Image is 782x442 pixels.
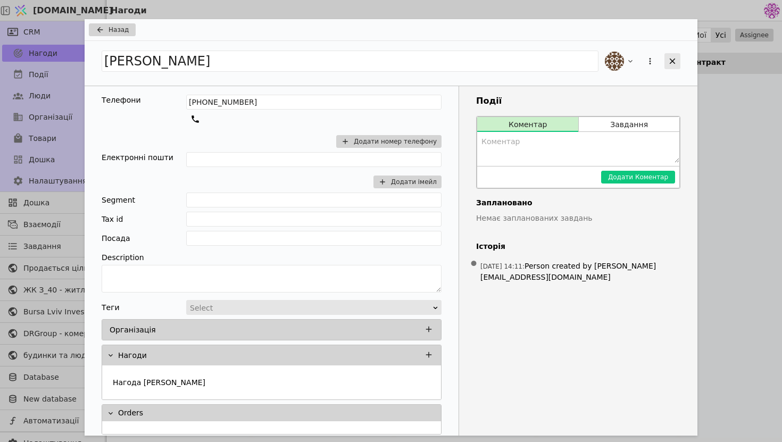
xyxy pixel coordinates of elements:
[110,324,156,336] p: Організація
[102,193,135,207] div: Segment
[102,95,141,106] div: Телефони
[102,300,120,315] div: Теги
[476,197,680,209] h4: Заплановано
[476,95,680,107] h3: Події
[373,176,442,188] button: Додати імейл
[477,117,578,132] button: Коментар
[476,213,680,224] p: Немає запланованих завдань
[480,263,525,270] span: [DATE] 14:11 :
[476,241,680,252] h4: Історія
[605,52,624,71] img: an
[113,377,205,388] p: Нагода [PERSON_NAME]
[118,350,147,361] p: Нагоди
[601,171,675,184] button: Додати Коментар
[109,25,129,35] span: Назад
[102,231,130,246] div: Посада
[102,250,442,265] div: Description
[102,152,173,163] div: Електронні пошти
[579,117,679,132] button: Завдання
[102,212,123,227] div: Tax id
[469,251,479,278] span: •
[85,19,697,436] div: Add Opportunity
[118,407,143,419] p: Orders
[480,262,656,281] span: Person created by [PERSON_NAME][EMAIL_ADDRESS][DOMAIN_NAME]
[336,135,442,148] button: Додати номер телефону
